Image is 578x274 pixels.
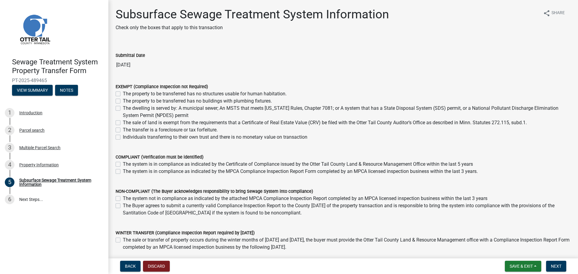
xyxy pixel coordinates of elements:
[12,58,104,75] h4: Sewage Treatment System Property Transfer Form
[19,178,99,186] div: Subsurface Sewage Treatment System Information
[125,264,136,269] span: Back
[116,24,389,31] p: Check only the boxes that apply to this transaction
[55,85,78,96] button: Notes
[5,160,14,170] div: 4
[116,85,208,89] label: EXEMPT (Compliance Inspection not Required)
[116,231,255,235] label: WINTER TRANSFER (Compliance Inspection Report required by [DATE])
[120,261,141,272] button: Back
[5,125,14,135] div: 2
[12,88,53,93] wm-modal-confirm: Summary
[546,261,566,272] button: Next
[505,261,541,272] button: Save & Exit
[5,195,14,204] div: 6
[543,10,550,17] i: share
[123,195,487,202] label: The system not in compliance as indicated by the attached MPCA Compliance Inspection Report compl...
[5,143,14,152] div: 3
[12,78,96,83] span: PT-2025-489465
[116,7,389,22] h1: Subsurface Sewage Treatment System Information
[19,128,45,132] div: Parcel search
[12,6,57,51] img: Otter Tail County, Minnesota
[123,126,218,134] label: The transfer is a foreclosure or tax forfeiture.
[123,134,307,141] label: Individuals transferring to their own trust and there is no monetary value on transaction
[116,155,204,159] label: COMPLIANT (Verification must be identified)
[123,168,478,175] label: The system is in compliance as indicated by the MPCA Compliance Inspection Report Form completed ...
[551,264,561,269] span: Next
[5,108,14,118] div: 1
[19,146,61,150] div: Multiple Parcel Search
[116,189,313,194] label: NON-COMPLIANT (The Buyer acknowledges responsibility to bring Sewage System into compliance)
[552,10,565,17] span: Share
[123,97,272,105] label: The property to be transferred has no buildings with plumbing fixtures.
[143,261,170,272] button: Discard
[5,177,14,187] div: 5
[19,111,42,115] div: Introduction
[123,202,571,217] label: The Buyer agrees to submit a currently valid Compliance Inspection Report to the County [DATE] of...
[12,85,53,96] button: View Summary
[123,90,287,97] label: The property to be transferred has no structures usable for human habitation.
[123,161,473,168] label: The system is in compliance as indicated by the Certificate of Compliance issued by the Otter Tai...
[19,163,59,167] div: Property Information
[510,264,533,269] span: Save & Exit
[116,54,145,58] label: Submittal Date
[123,105,571,119] label: The dwelling is served by: A municipal sewer; An MSTS that meets [US_STATE] Rules, Chapter 7081; ...
[55,88,78,93] wm-modal-confirm: Notes
[123,119,527,126] label: The sale of land is exempt from the requirements that a Certificate of Real Estate Value (CRV) be...
[123,236,571,251] label: The sale or transfer of property occurs during the winter months of [DATE] and [DATE], the buyer ...
[538,7,570,19] button: shareShare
